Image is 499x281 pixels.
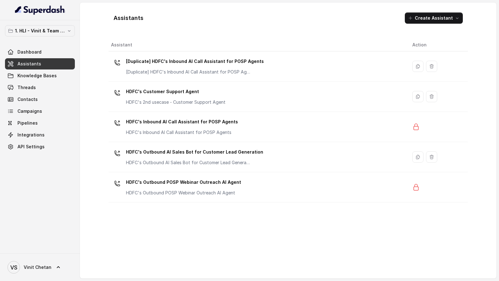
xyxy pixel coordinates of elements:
[5,70,75,81] a: Knowledge Bases
[114,13,143,23] h1: Assistants
[126,129,238,136] p: HDFC's Inbound AI Call Assistant for POSP Agents
[126,99,225,105] p: HDFC's 2nd usecase - Customer Support Agent
[126,160,251,166] p: HDFC's Outbound AI Sales Bot for Customer Lead Generation
[5,141,75,152] a: API Settings
[5,58,75,69] a: Assistants
[5,94,75,105] a: Contacts
[15,5,65,15] img: light.svg
[5,117,75,129] a: Pipelines
[5,106,75,117] a: Campaigns
[407,39,468,51] th: Action
[5,25,75,36] button: 1. HLI - Vinit & Team Workspace
[126,177,241,187] p: HDFC's Outbound POSP Webinar Outreach AI Agent
[126,69,251,75] p: [Duplicate] HDFC's Inbound AI Call Assistant for POSP Agents
[126,87,225,97] p: HDFC's Customer Support Agent
[5,259,75,276] a: Vinit Chetan
[5,82,75,93] a: Threads
[109,39,407,51] th: Assistant
[405,12,463,24] button: Create Assistant
[126,56,264,66] p: [Duplicate] HDFC's Inbound AI Call Assistant for POSP Agents
[126,117,238,127] p: HDFC's Inbound AI Call Assistant for POSP Agents
[15,27,65,35] p: 1. HLI - Vinit & Team Workspace
[5,46,75,58] a: Dashboard
[126,147,263,157] p: HDFC's Outbound AI Sales Bot for Customer Lead Generation
[5,129,75,140] a: Integrations
[126,190,241,196] p: HDFC's Outbound POSP Webinar Outreach AI Agent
